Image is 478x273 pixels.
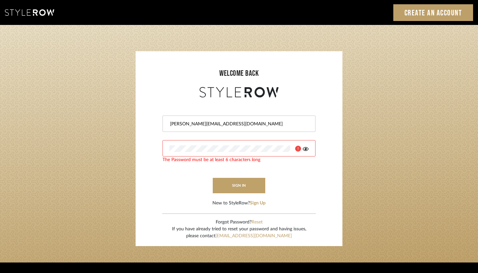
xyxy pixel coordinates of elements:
button: Sign Up [250,200,266,207]
a: [EMAIL_ADDRESS][DOMAIN_NAME] [215,234,292,238]
div: If you have already tried to reset your password and having issues, please contact [172,226,306,240]
button: Reset [251,219,263,226]
a: Create an Account [393,4,473,21]
button: sign in [213,178,265,193]
div: The Password must be at least 6 characters long [163,157,315,163]
div: New to StyleRow? [212,200,266,207]
div: Forgot Password? [172,219,306,226]
div: welcome back [142,68,336,79]
input: Email Address [169,121,307,127]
